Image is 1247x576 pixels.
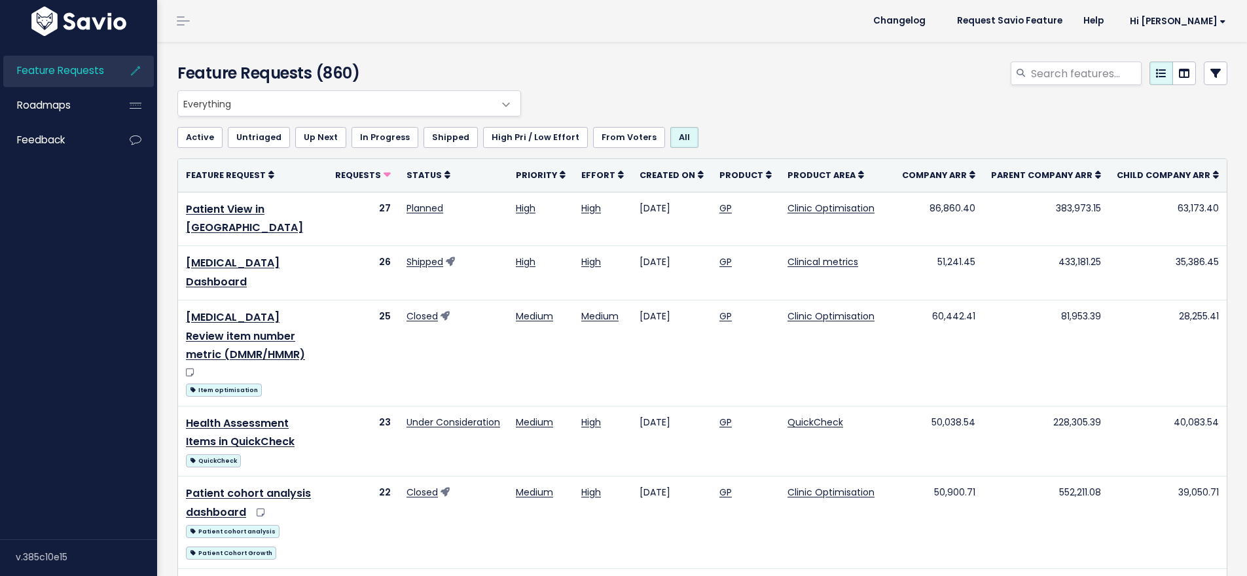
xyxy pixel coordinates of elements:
[3,125,109,155] a: Feedback
[581,310,619,323] a: Medium
[186,170,266,181] span: Feature Request
[719,486,732,499] a: GP
[177,127,223,148] a: Active
[991,170,1093,181] span: Parent Company ARR
[632,246,712,300] td: [DATE]
[295,127,346,148] a: Up Next
[1030,62,1142,85] input: Search features...
[894,406,983,477] td: 50,038.54
[516,255,535,268] a: High
[719,416,732,429] a: GP
[177,127,1227,148] ul: Filter feature requests
[1073,11,1114,31] a: Help
[407,168,450,181] a: Status
[327,300,399,406] td: 25
[787,170,856,181] span: Product Area
[902,170,967,181] span: Company ARR
[352,127,418,148] a: In Progress
[983,406,1109,477] td: 228,305.39
[186,544,276,560] a: Patient Cohort Growth
[1109,300,1227,406] td: 28,255.41
[632,477,712,569] td: [DATE]
[581,170,615,181] span: Effort
[17,133,65,147] span: Feedback
[186,168,274,181] a: Feature Request
[581,486,601,499] a: High
[407,310,438,323] a: Closed
[894,300,983,406] td: 60,442.41
[593,127,665,148] a: From Voters
[407,170,442,181] span: Status
[1117,168,1219,181] a: Child Company ARR
[186,522,280,539] a: Patient cohort analysis
[186,547,276,560] span: Patient Cohort Growth
[632,406,712,477] td: [DATE]
[516,170,557,181] span: Priority
[483,127,588,148] a: High Pri / Low Effort
[516,310,553,323] a: Medium
[186,384,262,397] span: Item optimisation
[16,540,157,574] div: v.385c10e15
[186,255,280,289] a: [MEDICAL_DATA] Dashboard
[1114,11,1237,31] a: Hi [PERSON_NAME]
[983,246,1109,300] td: 433,181.25
[1117,170,1210,181] span: Child Company ARR
[581,416,601,429] a: High
[719,255,732,268] a: GP
[1109,477,1227,569] td: 39,050.71
[894,192,983,246] td: 86,860.40
[407,416,500,429] a: Under Consideration
[902,168,975,181] a: Company ARR
[186,452,241,468] a: QuickCheck
[177,62,515,85] h4: Feature Requests (860)
[719,310,732,323] a: GP
[28,7,130,36] img: logo-white.9d6f32f41409.svg
[177,90,521,117] span: Everything
[516,486,553,499] a: Medium
[335,168,391,181] a: Requests
[983,300,1109,406] td: 81,953.39
[186,486,311,520] a: Patient cohort analysis dashboard
[787,255,858,268] a: Clinical metrics
[1109,192,1227,246] td: 63,173.40
[186,525,280,538] span: Patient cohort analysis
[407,486,438,499] a: Closed
[640,168,704,181] a: Created On
[581,202,601,215] a: High
[327,406,399,477] td: 23
[787,168,864,181] a: Product Area
[581,255,601,268] a: High
[327,477,399,569] td: 22
[424,127,478,148] a: Shipped
[632,192,712,246] td: [DATE]
[327,192,399,246] td: 27
[516,416,553,429] a: Medium
[991,168,1101,181] a: Parent Company ARR
[17,63,104,77] span: Feature Requests
[787,486,875,499] a: Clinic Optimisation
[327,246,399,300] td: 26
[178,91,494,116] span: Everything
[17,98,71,112] span: Roadmaps
[186,310,305,363] a: [MEDICAL_DATA] Review item number metric (DMMR/HMMR)
[719,168,772,181] a: Product
[581,168,624,181] a: Effort
[335,170,381,181] span: Requests
[983,192,1109,246] td: 383,973.15
[670,127,698,148] a: All
[407,202,443,215] a: Planned
[1109,246,1227,300] td: 35,386.45
[1109,406,1227,477] td: 40,083.54
[228,127,290,148] a: Untriaged
[873,16,926,26] span: Changelog
[983,477,1109,569] td: 552,211.08
[787,310,875,323] a: Clinic Optimisation
[186,202,303,236] a: Patient View in [GEOGRAPHIC_DATA]
[516,202,535,215] a: High
[947,11,1073,31] a: Request Savio Feature
[719,202,732,215] a: GP
[1130,16,1226,26] span: Hi [PERSON_NAME]
[186,454,241,467] span: QuickCheck
[3,90,109,120] a: Roadmaps
[894,477,983,569] td: 50,900.71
